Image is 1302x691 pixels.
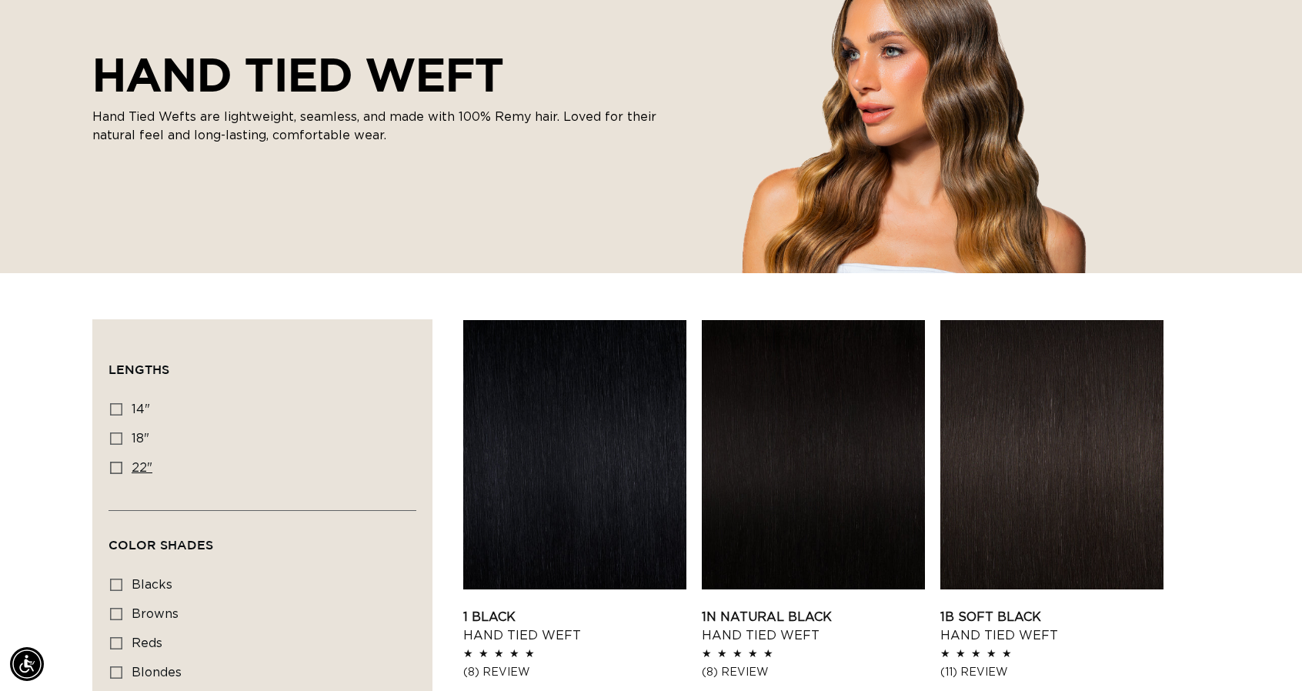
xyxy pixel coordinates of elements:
span: browns [132,608,179,620]
span: blondes [132,666,182,679]
summary: Lengths (0 selected) [108,335,416,391]
span: 14" [132,403,150,416]
a: 1B Soft Black Hand Tied Weft [940,608,1163,645]
summary: Color Shades (0 selected) [108,511,416,566]
span: reds [132,637,162,649]
span: Lengths [108,362,169,376]
a: 1N Natural Black Hand Tied Weft [702,608,925,645]
span: 22" [132,462,152,474]
span: blacks [132,579,172,591]
p: Hand Tied Wefts are lightweight, seamless, and made with 100% Remy hair. Loved for their natural ... [92,108,677,145]
h2: HAND TIED WEFT [92,48,677,102]
a: 1 Black Hand Tied Weft [463,608,686,645]
div: Accessibility Menu [10,647,44,681]
span: Color Shades [108,538,213,552]
span: 18" [132,432,149,445]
